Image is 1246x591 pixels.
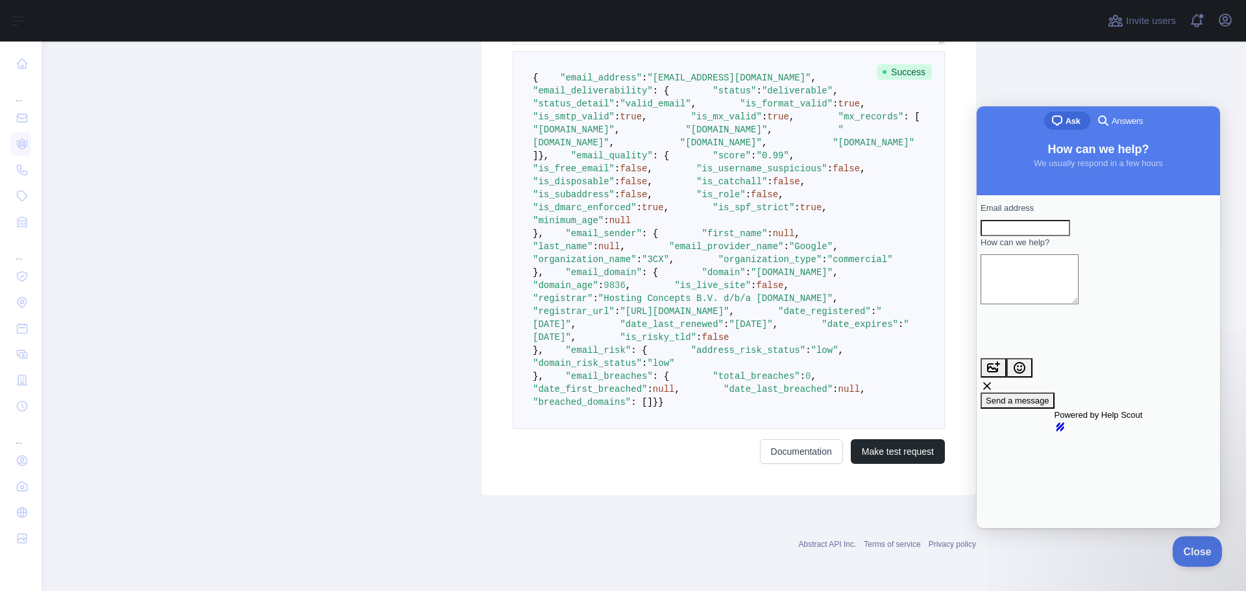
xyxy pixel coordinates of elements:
[533,358,642,368] span: "domain_risk_status"
[565,267,642,278] span: "email_domain"
[615,125,620,135] span: ,
[762,138,767,148] span: ,
[653,86,669,96] span: : {
[533,151,538,161] span: ]
[789,241,833,252] span: "Google"
[871,306,876,317] span: :
[751,280,756,291] span: :
[778,189,783,200] span: ,
[604,215,609,226] span: :
[620,112,642,122] span: true
[533,293,592,304] span: "registrar"
[571,151,653,161] span: "email_quality"
[533,125,615,135] span: "[DOMAIN_NAME]"
[877,64,932,80] span: Success
[609,215,631,226] span: null
[10,420,31,446] div: ...
[533,397,631,407] span: "breached_domains"
[609,138,615,148] span: ,
[833,99,838,109] span: :
[642,254,669,265] span: "3CX"
[833,138,914,148] span: "[DOMAIN_NAME]"
[784,241,789,252] span: :
[833,267,838,278] span: ,
[789,112,794,122] span: ,
[647,384,652,394] span: :
[696,163,827,174] span: "is_username_suspicious"
[746,267,751,278] span: :
[838,345,844,356] span: ,
[598,241,620,252] span: null
[647,73,811,83] span: "[EMAIL_ADDRESS][DOMAIN_NAME]"
[822,319,898,330] span: "date_expires"
[653,371,669,381] span: : {
[691,99,696,109] span: ,
[977,106,1220,528] iframe: Help Scout Beacon - Live Chat, Contact Form, and Knowledge Base
[571,319,576,330] span: ,
[713,202,794,213] span: "is_spf_strict"
[860,384,865,394] span: ,
[615,189,620,200] span: :
[533,267,544,278] span: },
[767,125,772,135] span: ,
[833,293,838,304] span: ,
[833,86,838,96] span: ,
[864,540,920,549] a: Terms of service
[565,228,642,239] span: "email_sender"
[10,78,31,104] div: ...
[773,228,795,239] span: null
[811,73,816,83] span: ,
[929,540,976,549] a: Privacy policy
[800,202,822,213] span: true
[647,176,652,187] span: ,
[860,99,865,109] span: ,
[664,202,669,213] span: ,
[724,319,729,330] span: :
[615,306,620,317] span: :
[851,439,945,464] button: Make test request
[833,241,838,252] span: ,
[778,306,871,317] span: "date_registered"
[533,189,615,200] span: "is_subaddress"
[631,397,653,407] span: : []
[637,202,642,213] span: :
[767,176,772,187] span: :
[533,202,637,213] span: "is_dmarc_enforced"
[533,215,604,226] span: "minimum_age"
[533,280,598,291] span: "domain_age"
[702,228,767,239] span: "first_name"
[718,254,822,265] span: "organization_type"
[647,189,652,200] span: ,
[592,241,598,252] span: :
[800,371,805,381] span: :
[740,99,833,109] span: "is_format_valid"
[767,228,772,239] span: :
[784,280,789,291] span: ,
[751,189,778,200] span: false
[713,151,751,161] span: "score"
[860,163,865,174] span: ,
[838,112,904,122] span: "mx_records"
[571,332,576,343] span: ,
[642,267,658,278] span: : {
[637,254,642,265] span: :
[838,384,861,394] span: null
[626,280,631,291] span: ,
[642,112,647,122] span: ,
[620,99,690,109] span: "valid_email"
[838,99,861,109] span: true
[833,384,838,394] span: :
[800,176,805,187] span: ,
[822,254,827,265] span: :
[669,254,674,265] span: ,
